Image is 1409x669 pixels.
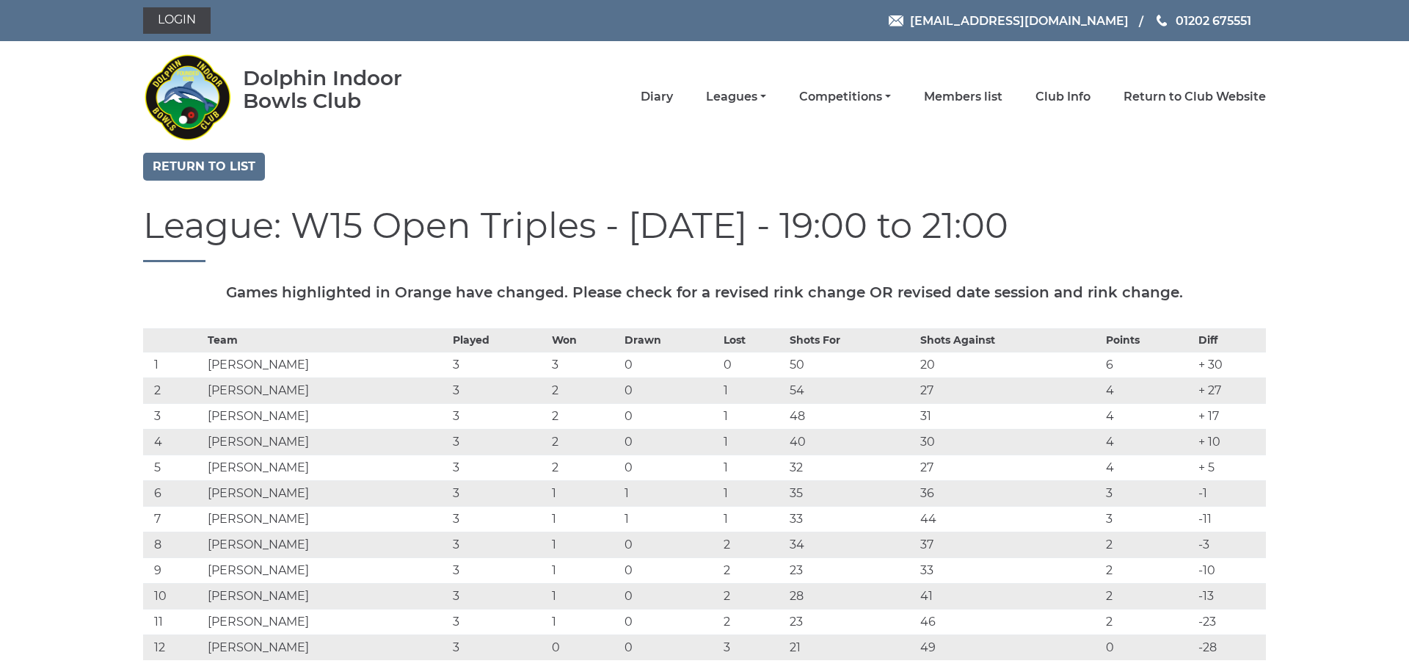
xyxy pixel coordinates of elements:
[449,506,548,532] td: 3
[621,352,720,377] td: 0
[621,377,720,403] td: 0
[786,609,917,634] td: 23
[889,15,903,26] img: Email
[204,352,448,377] td: [PERSON_NAME]
[621,328,720,352] th: Drawn
[786,455,917,480] td: 32
[1102,328,1195,352] th: Points
[621,506,720,532] td: 1
[143,480,204,506] td: 6
[720,480,786,506] td: 1
[917,429,1102,455] td: 30
[1195,557,1266,583] td: -10
[1102,634,1195,660] td: 0
[1195,352,1266,377] td: + 30
[720,429,786,455] td: 1
[720,557,786,583] td: 2
[548,609,621,634] td: 1
[917,377,1102,403] td: 27
[917,455,1102,480] td: 27
[548,352,621,377] td: 3
[204,455,448,480] td: [PERSON_NAME]
[143,352,204,377] td: 1
[720,328,786,352] th: Lost
[143,506,204,532] td: 7
[917,352,1102,377] td: 20
[924,89,1002,105] a: Members list
[1195,609,1266,634] td: -23
[1195,403,1266,429] td: + 17
[1154,12,1251,30] a: Phone us 01202 675551
[1195,377,1266,403] td: + 27
[1102,352,1195,377] td: 6
[706,89,766,105] a: Leagues
[786,583,917,609] td: 28
[641,89,673,105] a: Diary
[917,557,1102,583] td: 33
[1102,455,1195,480] td: 4
[621,480,720,506] td: 1
[917,480,1102,506] td: 36
[1102,480,1195,506] td: 3
[143,403,204,429] td: 3
[143,455,204,480] td: 5
[204,583,448,609] td: [PERSON_NAME]
[1195,532,1266,557] td: -3
[449,557,548,583] td: 3
[449,352,548,377] td: 3
[621,532,720,557] td: 0
[917,403,1102,429] td: 31
[720,506,786,532] td: 1
[621,609,720,634] td: 0
[720,352,786,377] td: 0
[1195,583,1266,609] td: -13
[1195,634,1266,660] td: -28
[1102,583,1195,609] td: 2
[1102,532,1195,557] td: 2
[621,429,720,455] td: 0
[143,532,204,557] td: 8
[449,634,548,660] td: 3
[786,557,917,583] td: 23
[786,480,917,506] td: 35
[204,377,448,403] td: [PERSON_NAME]
[143,609,204,634] td: 11
[1102,506,1195,532] td: 3
[143,206,1266,262] h1: League: W15 Open Triples - [DATE] - 19:00 to 21:00
[1124,89,1266,105] a: Return to Club Website
[1195,455,1266,480] td: + 5
[1195,328,1266,352] th: Diff
[1195,429,1266,455] td: + 10
[720,403,786,429] td: 1
[449,583,548,609] td: 3
[143,429,204,455] td: 4
[143,557,204,583] td: 9
[786,429,917,455] td: 40
[1157,15,1167,26] img: Phone us
[1102,377,1195,403] td: 4
[786,352,917,377] td: 50
[720,377,786,403] td: 1
[449,609,548,634] td: 3
[621,403,720,429] td: 0
[548,455,621,480] td: 2
[449,532,548,557] td: 3
[720,583,786,609] td: 2
[204,429,448,455] td: [PERSON_NAME]
[548,403,621,429] td: 2
[621,583,720,609] td: 0
[720,634,786,660] td: 3
[204,506,448,532] td: [PERSON_NAME]
[449,480,548,506] td: 3
[1102,609,1195,634] td: 2
[449,403,548,429] td: 3
[449,455,548,480] td: 3
[143,153,265,181] a: Return to list
[548,480,621,506] td: 1
[917,506,1102,532] td: 44
[917,328,1102,352] th: Shots Against
[143,284,1266,300] h5: Games highlighted in Orange have changed. Please check for a revised rink change OR revised date ...
[1102,403,1195,429] td: 4
[621,455,720,480] td: 0
[143,7,211,34] a: Login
